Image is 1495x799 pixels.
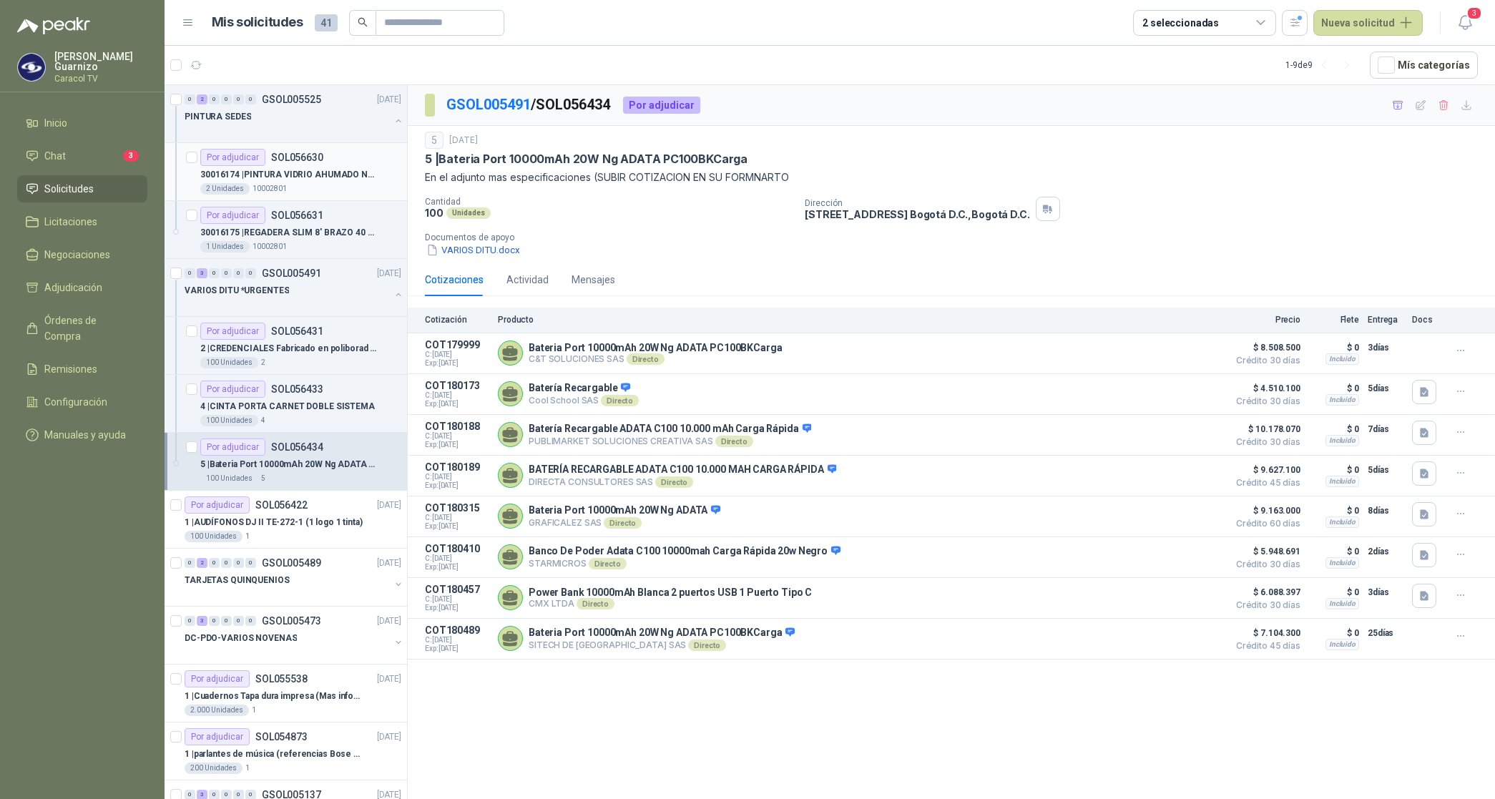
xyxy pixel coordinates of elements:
div: Directo [604,517,642,529]
span: $ 4.510.100 [1229,380,1300,397]
p: [STREET_ADDRESS] Bogotá D.C. , Bogotá D.C. [805,208,1029,220]
span: C: [DATE] [425,636,489,644]
div: 2 [197,94,207,104]
p: $ 0 [1309,543,1359,560]
p: COT180410 [425,543,489,554]
p: 25 días [1368,624,1403,642]
p: $ 0 [1309,502,1359,519]
p: / SOL056434 [446,94,612,116]
p: 4 | CINTA PORTA CARNET DOBLE SISTEMA [200,400,375,413]
p: GSOL005489 [262,558,321,568]
a: Solicitudes [17,175,147,202]
img: Company Logo [18,54,45,81]
a: Por adjudicarSOL055538[DATE] 1 |Cuadernos Tapa dura impresa (Mas informacion en el adjunto)2.000 ... [165,665,407,722]
p: 30016175 | REGADERA SLIM 8' BRAZO 40 CM CROMO 21ST6000020 [200,226,378,240]
img: Logo peakr [17,17,90,34]
span: $ 9.627.100 [1229,461,1300,479]
h1: Mis solicitudes [212,12,303,33]
p: 1 | AUDÍFONOS DJ II TE-272-1 (1 logo 1 tinta) [185,516,363,529]
span: 3 [1466,6,1482,20]
div: 0 [221,558,232,568]
span: 41 [315,14,338,31]
p: [DATE] [377,557,401,570]
p: C&T SOLUCIONES SAS [529,353,782,365]
span: C: [DATE] [425,514,489,522]
p: 10002801 [253,241,287,253]
a: Remisiones [17,356,147,383]
div: Por adjudicar [185,728,250,745]
p: GSOL005525 [262,94,321,104]
p: 3 días [1368,584,1403,601]
span: Crédito 30 días [1229,560,1300,569]
p: 100 [425,207,443,219]
p: COT180173 [425,380,489,391]
p: [PERSON_NAME] Guarnizo [54,52,147,72]
p: Flete [1309,315,1359,325]
p: PUBLIMARKET SOLUCIONES CREATIVA SAS [529,436,811,447]
span: Crédito 30 días [1229,438,1300,446]
p: 30016174 | PINTURA VIDRIO AHUMADO NE216-D GL [200,168,378,182]
p: 5 días [1368,461,1403,479]
span: Exp: [DATE] [425,644,489,653]
p: 5 | Bateria Port 10000mAh 20W Ng ADATA PC100BKCarga [200,458,378,471]
p: 5 días [1368,380,1403,397]
div: Directo [688,639,726,651]
p: Bateria Port 10000mAh 20W Ng ADATA PC100BKCarga [529,627,795,639]
span: Crédito 45 días [1229,479,1300,487]
div: Incluido [1325,639,1359,650]
span: C: [DATE] [425,595,489,604]
div: 0 [185,616,195,626]
a: GSOL005491 [446,96,531,113]
div: Directo [715,436,753,447]
p: $ 0 [1309,584,1359,601]
p: Cotización [425,315,489,325]
div: Actividad [506,272,549,288]
p: $ 0 [1309,380,1359,397]
div: 100 Unidades [200,473,258,484]
div: 0 [245,94,256,104]
span: Crédito 30 días [1229,356,1300,365]
p: SOL056630 [271,152,323,162]
div: Por adjudicar [185,670,250,687]
p: GSOL005491 [262,268,321,278]
div: Por adjudicar [623,97,700,114]
p: 8 días [1368,502,1403,519]
p: Bateria Port 10000mAh 20W Ng ADATA [529,504,720,517]
button: Nueva solicitud [1313,10,1423,36]
p: [DATE] [377,93,401,107]
span: Exp: [DATE] [425,441,489,449]
span: Crédito 60 días [1229,519,1300,528]
span: C: [DATE] [425,351,489,359]
div: 3 [197,268,207,278]
p: Power Bank 10000mAh Blanca 2 puertos USB 1 Puerto Tipo C [529,587,812,598]
span: $ 7.104.300 [1229,624,1300,642]
p: [DATE] [377,730,401,744]
p: SITECH DE [GEOGRAPHIC_DATA] SAS [529,639,795,651]
p: COT180189 [425,461,489,473]
div: 100 Unidades [200,415,258,426]
div: 2.000 Unidades [185,705,249,716]
span: $ 9.163.000 [1229,502,1300,519]
span: Remisiones [44,361,97,377]
span: Configuración [44,394,107,410]
p: 1 [245,531,250,542]
div: Mensajes [572,272,615,288]
div: 0 [209,94,220,104]
p: Banco De Poder Adata C100 10000mah Carga Rápida 20w Negro [529,545,840,558]
p: Docs [1412,315,1441,325]
button: 3 [1452,10,1478,36]
p: 1 | parlantes de música (referencias Bose o Alexa) CON MARCACION 1 LOGO (Mas datos en el adjunto) [185,747,363,761]
div: Incluido [1325,516,1359,528]
p: $ 0 [1309,461,1359,479]
div: Incluido [1325,435,1359,446]
div: 100 Unidades [185,531,242,542]
p: 3 días [1368,339,1403,356]
a: Configuración [17,388,147,416]
span: Exp: [DATE] [425,563,489,572]
span: $ 5.948.691 [1229,543,1300,560]
div: Directo [589,558,627,569]
p: 4 [261,415,265,426]
div: 1 Unidades [200,241,250,253]
div: Por adjudicar [200,381,265,398]
div: Por adjudicar [200,438,265,456]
